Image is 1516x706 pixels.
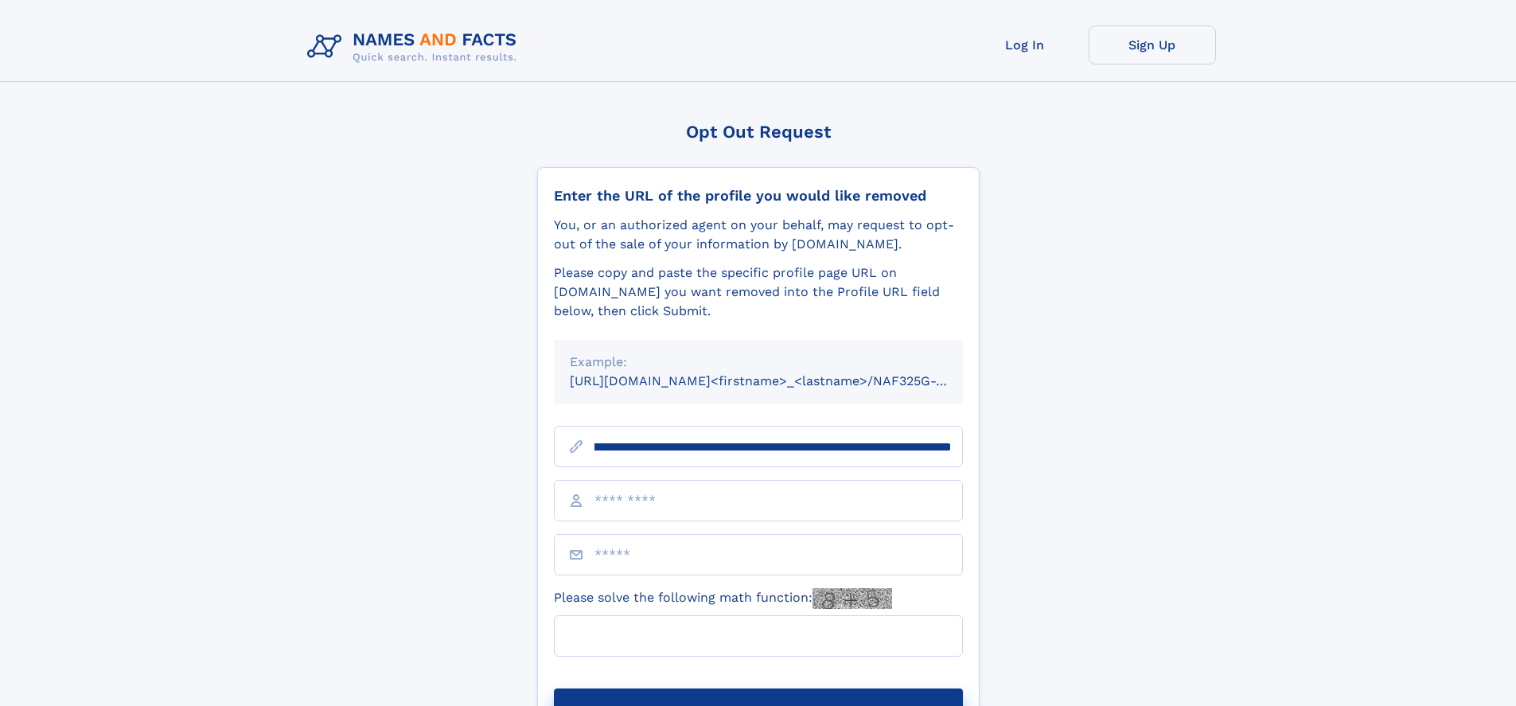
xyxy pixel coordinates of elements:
[961,25,1089,64] a: Log In
[570,353,947,372] div: Example:
[1089,25,1216,64] a: Sign Up
[554,187,963,205] div: Enter the URL of the profile you would like removed
[570,373,993,388] small: [URL][DOMAIN_NAME]<firstname>_<lastname>/NAF325G-xxxxxxxx
[301,25,530,68] img: Logo Names and Facts
[554,588,892,609] label: Please solve the following math function:
[554,263,963,321] div: Please copy and paste the specific profile page URL on [DOMAIN_NAME] you want removed into the Pr...
[537,122,980,142] div: Opt Out Request
[554,216,963,254] div: You, or an authorized agent on your behalf, may request to opt-out of the sale of your informatio...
